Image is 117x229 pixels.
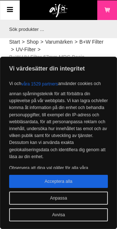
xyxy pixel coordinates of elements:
[40,38,43,46] span: >
[21,77,58,91] button: våra 1529 partners
[9,208,108,221] button: Avvisa
[16,46,35,53] a: UV-Filter
[11,46,14,53] span: >
[45,38,73,46] a: Varumärken
[49,4,68,18] img: logo.png
[9,77,108,160] p: Vi och använder cookies och annan spårningsteknik för att förbättra din upplevelse på vår webbpla...
[79,38,103,46] a: B+W Filter
[9,165,108,213] p: Observera att dina val gäller för alla våra underdomäner. När du har gett ditt samtycke kommer en...
[27,38,39,46] a: Shop
[38,46,41,53] span: >
[0,64,117,73] p: Vi värdesätter din integritet
[9,192,108,205] button: Anpassa
[9,175,108,188] button: Acceptera alla
[5,20,108,38] input: Sök produkter ...
[75,38,78,46] span: >
[22,38,25,46] span: >
[9,53,84,61] span: B+W UV-Filter 67mm MRC Basic
[9,38,20,46] a: Start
